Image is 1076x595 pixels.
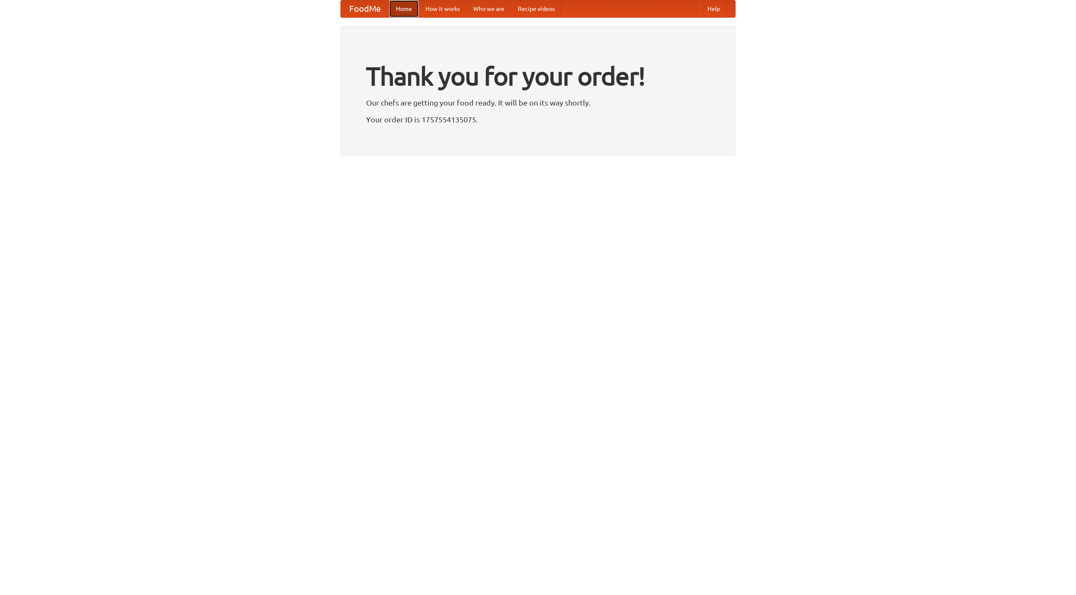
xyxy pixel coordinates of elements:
[366,96,710,109] p: Our chefs are getting your food ready. It will be on its way shortly.
[419,0,467,17] a: How it works
[341,0,389,17] a: FoodMe
[701,0,727,17] a: Help
[467,0,511,17] a: Who we are
[511,0,562,17] a: Recipe videos
[366,56,710,96] h1: Thank you for your order!
[389,0,419,17] a: Home
[366,113,710,126] p: Your order ID is 1757554135075.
